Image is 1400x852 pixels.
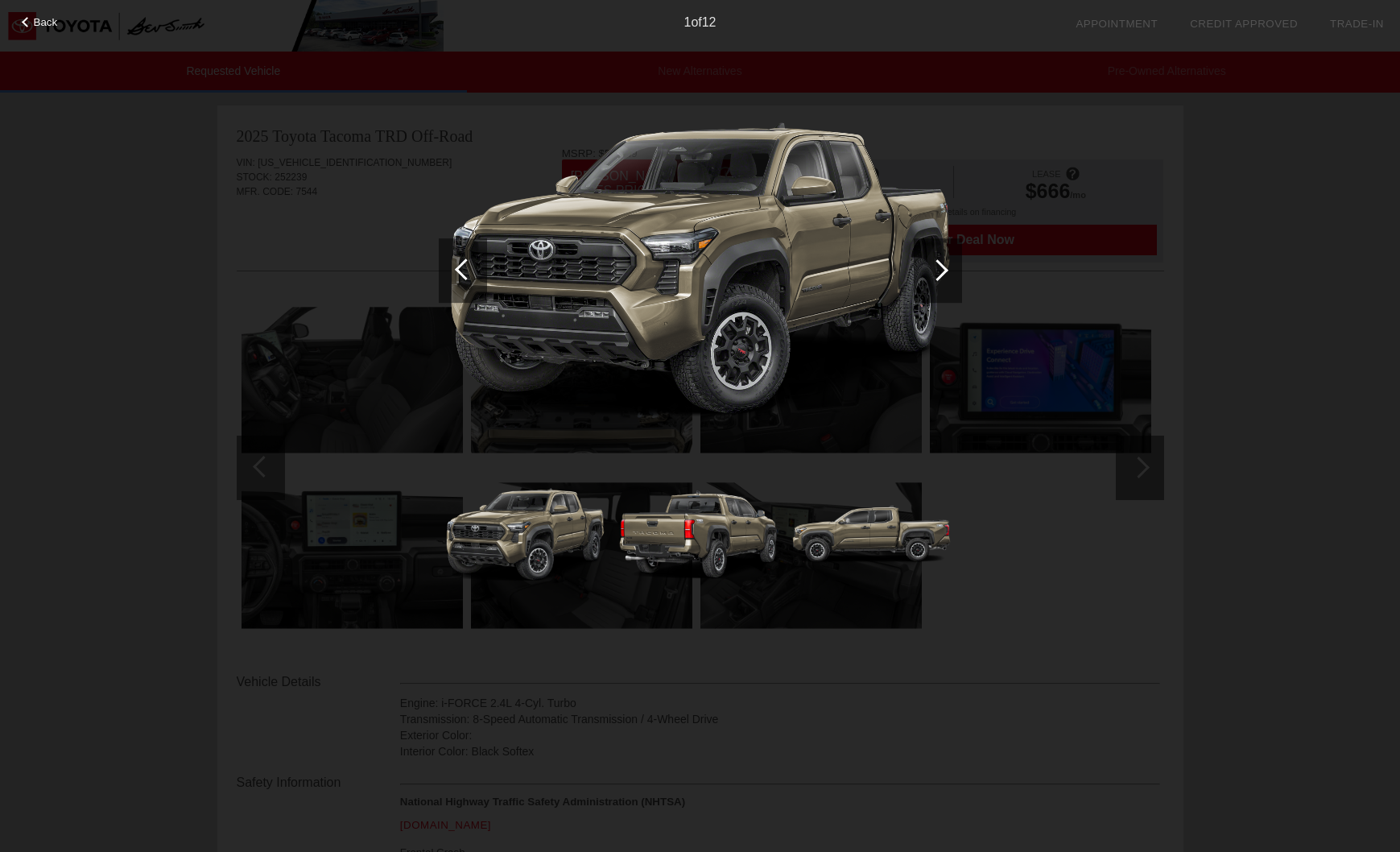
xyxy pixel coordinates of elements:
[439,74,962,467] img: cc_2025tot092002890_01_1280_6x1.png
[1330,18,1384,30] a: Trade-In
[1076,18,1158,30] a: Appointment
[1190,18,1298,30] a: Credit Approved
[702,15,717,29] span: 12
[683,15,691,29] span: 1
[34,16,58,28] span: Back
[789,473,954,597] img: cc_2025tot092002901_03_1280_6x1.png
[443,473,608,597] img: cc_2025tot092002890_01_1280_6x1.png
[616,473,781,597] img: cc_2025tot092002912_02_1280_6x1.png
